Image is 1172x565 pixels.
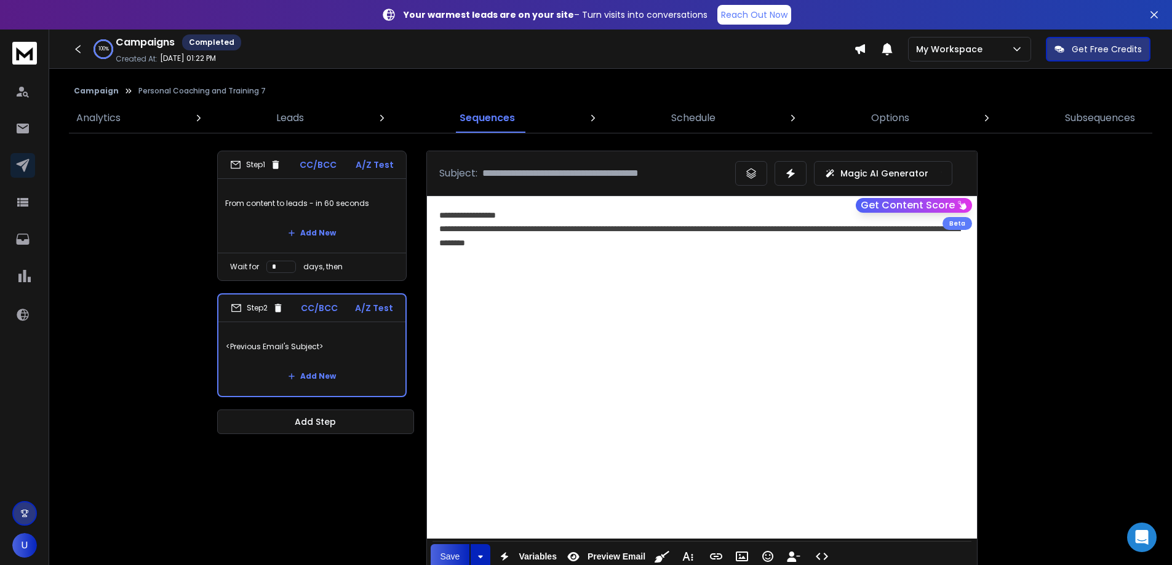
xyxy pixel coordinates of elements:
[439,166,477,181] p: Subject:
[943,217,972,230] div: Beta
[226,330,398,364] p: <Previous Email's Subject>
[69,103,128,133] a: Analytics
[356,159,394,171] p: A/Z Test
[585,551,648,562] span: Preview Email
[1058,103,1142,133] a: Subsequences
[230,262,259,272] p: Wait for
[671,111,716,125] p: Schedule
[355,302,393,314] p: A/Z Test
[74,86,119,96] button: Campaign
[516,551,559,562] span: Variables
[1072,43,1142,55] p: Get Free Credits
[278,364,346,389] button: Add New
[116,35,175,50] h1: Campaigns
[230,159,281,170] div: Step 1
[116,54,157,64] p: Created At:
[160,53,216,63] p: [DATE] 01:22 PM
[278,221,346,245] button: Add New
[217,151,407,281] li: Step1CC/BCCA/Z TestFrom content to leads - in 60 secondsAdd NewWait fordays, then
[664,103,723,133] a: Schedule
[217,293,407,397] li: Step2CC/BCCA/Z Test<Previous Email's Subject>Add New
[1065,111,1135,125] p: Subsequences
[404,9,574,21] strong: Your warmest leads are on your site
[217,409,414,434] button: Add Step
[856,198,972,213] button: Get Content Score
[840,167,928,180] p: Magic AI Generator
[138,86,266,96] p: Personal Coaching and Training 7
[303,262,343,272] p: days, then
[269,103,311,133] a: Leads
[864,103,917,133] a: Options
[1127,523,1157,552] div: Open Intercom Messenger
[182,34,241,50] div: Completed
[721,9,787,21] p: Reach Out Now
[225,186,399,221] p: From content to leads - in 60 seconds
[301,302,338,314] p: CC/BCC
[1046,37,1150,61] button: Get Free Credits
[276,111,304,125] p: Leads
[460,111,515,125] p: Sequences
[871,111,909,125] p: Options
[717,5,791,25] a: Reach Out Now
[98,45,109,53] p: 100 %
[12,533,37,558] button: U
[12,42,37,65] img: logo
[300,159,337,171] p: CC/BCC
[231,302,284,314] div: Step 2
[814,161,952,186] button: Magic AI Generator
[916,43,987,55] p: My Workspace
[452,103,522,133] a: Sequences
[76,111,121,125] p: Analytics
[404,9,708,21] p: – Turn visits into conversations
